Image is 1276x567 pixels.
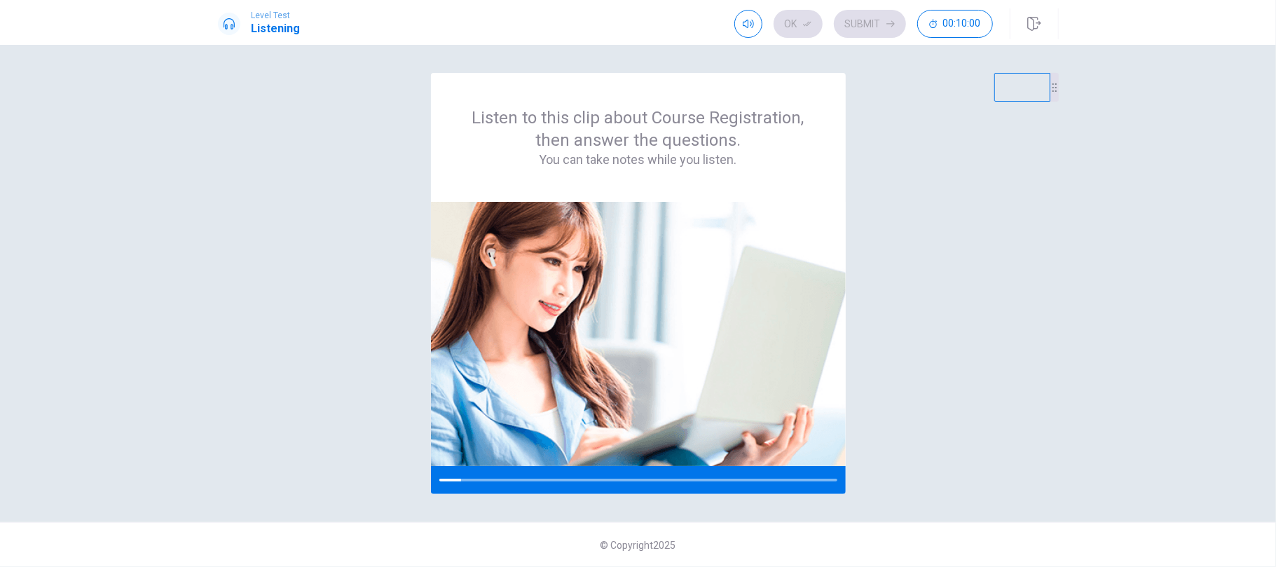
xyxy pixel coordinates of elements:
h4: You can take notes while you listen. [465,151,812,168]
button: 00:10:00 [917,10,993,38]
h1: Listening [252,20,301,37]
span: Level Test [252,11,301,20]
iframe: Intercom live chat [1228,519,1262,553]
img: passage image [431,202,846,466]
span: 00:10:00 [943,18,981,29]
span: © Copyright 2025 [601,540,676,551]
div: Listen to this clip about Course Registration, then answer the questions. [465,107,812,168]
